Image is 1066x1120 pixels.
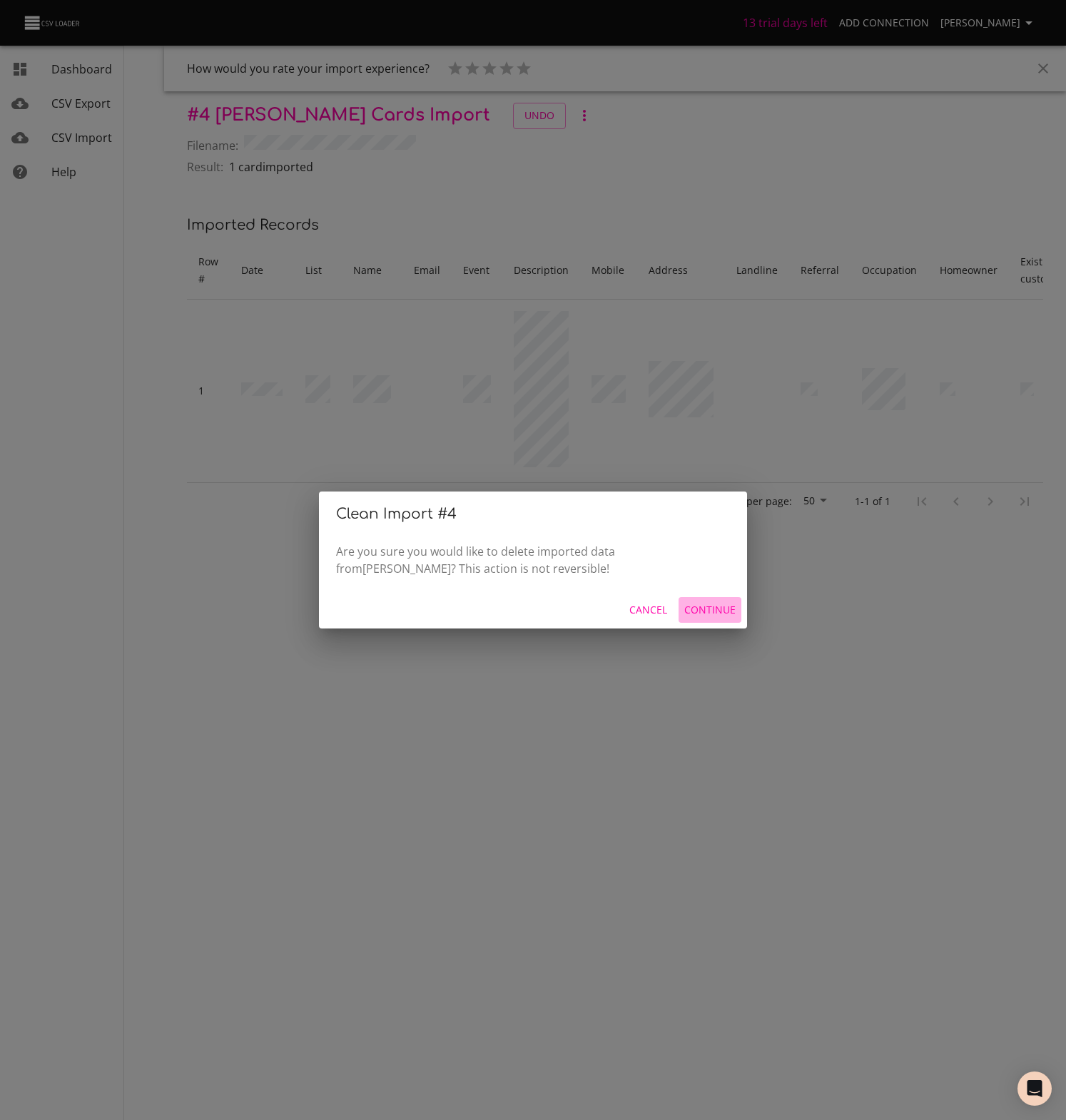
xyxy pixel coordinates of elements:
[336,503,730,526] h2: Clean Import # 4
[336,543,730,577] p: Are you sure you would like to delete imported data from [PERSON_NAME] ? This action is not rever...
[679,597,741,623] button: Continue
[684,601,736,619] span: Continue
[624,597,673,623] button: Cancel
[629,601,667,619] span: Cancel
[1017,1071,1052,1106] div: Open Intercom Messenger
